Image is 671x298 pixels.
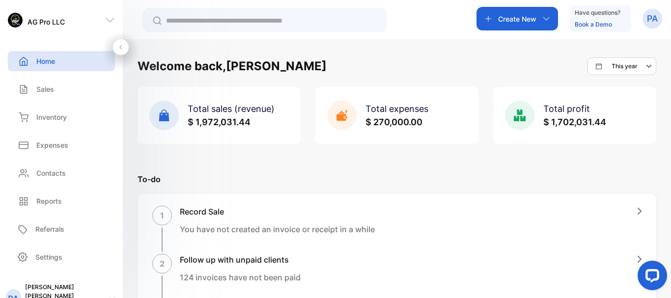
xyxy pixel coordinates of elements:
[35,224,64,234] p: Referrals
[587,57,656,75] button: This year
[138,173,656,185] p: To-do
[612,62,638,71] p: This year
[365,117,422,127] span: $ 270,000.00
[36,168,66,178] p: Contacts
[36,56,55,66] p: Home
[36,112,67,122] p: Inventory
[575,8,620,18] p: Have questions?
[543,104,590,114] span: Total profit
[36,84,54,94] p: Sales
[160,210,164,221] p: 1
[180,254,301,266] h1: Follow up with unpaid clients
[160,258,165,270] p: 2
[180,271,301,283] p: 124 invoices have not been paid
[498,14,536,24] p: Create New
[180,223,375,235] p: You have not created an invoice or receipt in a while
[647,12,658,25] p: PA
[630,257,671,298] iframe: LiveChat chat widget
[476,7,558,30] button: Create New
[138,57,327,75] h1: Welcome back, [PERSON_NAME]
[365,104,428,114] span: Total expenses
[180,206,375,217] h1: Record Sale
[28,17,65,27] p: AG Pro LLC
[643,7,662,30] button: PA
[543,117,606,127] span: $ 1,702,031.44
[36,140,68,150] p: Expenses
[575,21,612,28] a: Book a Demo
[35,252,62,262] p: Settings
[8,13,23,27] img: logo
[188,104,275,114] span: Total sales (revenue)
[188,117,251,127] span: $ 1,972,031.44
[36,196,62,206] p: Reports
